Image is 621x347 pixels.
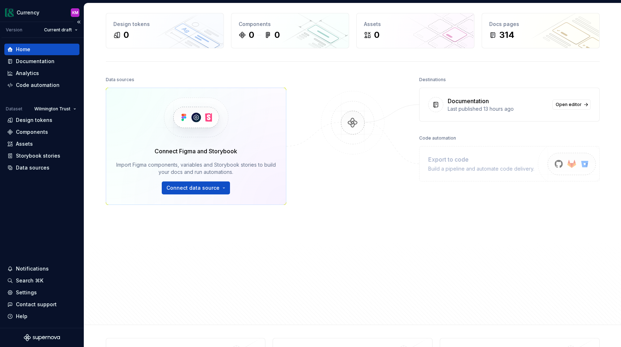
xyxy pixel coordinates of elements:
[499,29,514,41] div: 314
[556,102,582,107] span: Open editor
[6,106,22,112] div: Dataset
[552,100,591,110] a: Open editor
[249,29,254,41] div: 0
[16,313,27,320] div: Help
[16,289,37,296] div: Settings
[4,114,79,126] a: Design tokens
[24,334,60,341] svg: Supernova Logo
[419,133,456,143] div: Code automation
[239,21,342,28] div: Components
[113,21,216,28] div: Design tokens
[155,147,237,155] div: Connect Figma and Storybook
[16,152,60,159] div: Storybook stories
[16,277,43,284] div: Search ⌘K
[4,311,79,322] button: Help
[489,21,592,28] div: Docs pages
[106,75,134,85] div: Data sources
[16,301,57,308] div: Contact support
[16,46,30,53] div: Home
[4,299,79,310] button: Contact support
[44,27,72,33] span: Current draft
[4,79,79,91] a: Code automation
[428,155,534,164] div: Export to code
[4,275,79,286] button: Search ⌘K
[448,105,548,113] div: Last published 13 hours ago
[6,27,22,33] div: Version
[31,104,79,114] button: Wilmington Trust
[16,265,49,272] div: Notifications
[162,181,230,194] button: Connect data source
[4,138,79,150] a: Assets
[356,13,474,48] a: Assets0
[16,82,60,89] div: Code automation
[4,263,79,274] button: Notifications
[4,150,79,162] a: Storybook stories
[72,10,78,16] div: KM
[364,21,467,28] div: Assets
[448,97,489,105] div: Documentation
[4,67,79,79] a: Analytics
[123,29,129,41] div: 0
[374,29,379,41] div: 0
[4,126,79,138] a: Components
[116,161,276,176] div: Import Figma components, variables and Storybook stories to build your docs and run automations.
[1,5,82,20] button: CurrencyKM
[231,13,349,48] a: Components00
[16,128,48,136] div: Components
[166,184,220,192] span: Connect data source
[4,162,79,173] a: Data sources
[34,106,70,112] span: Wilmington Trust
[17,9,39,16] div: Currency
[106,13,224,48] a: Design tokens0
[5,8,14,17] img: 77b064d8-59cc-4dbd-8929-60c45737814c.png
[16,164,49,171] div: Data sources
[74,17,84,27] button: Collapse sidebar
[41,25,81,35] button: Current draft
[4,44,79,55] a: Home
[16,70,39,77] div: Analytics
[482,13,600,48] a: Docs pages314
[4,56,79,67] a: Documentation
[419,75,446,85] div: Destinations
[428,165,534,172] div: Build a pipeline and automate code delivery.
[274,29,280,41] div: 0
[16,117,52,124] div: Design tokens
[16,140,33,148] div: Assets
[16,58,55,65] div: Documentation
[4,287,79,298] a: Settings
